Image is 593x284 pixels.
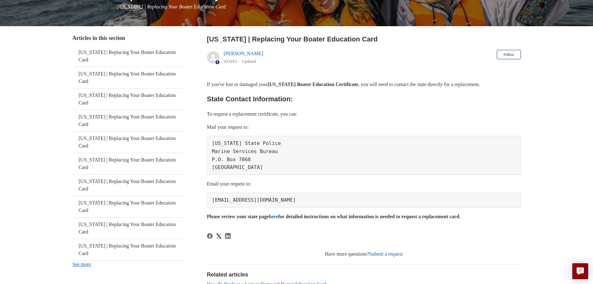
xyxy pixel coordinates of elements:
[207,180,521,188] p: Email your request to:
[225,233,231,239] svg: Share this page on LinkedIn
[73,196,185,217] a: [US_STATE] | Replacing Your Boater Education Card
[216,233,222,239] a: X Corp
[207,34,521,44] h2: New Jersey | Replacing Your Boater Education Card
[73,132,185,153] a: [US_STATE] | Replacing Your Boater Education Card
[207,80,521,89] p: If you've lost or damaged your , you will need to contact the state directly for a replacement.
[73,67,185,88] a: [US_STATE] | Replacing Your Boater Education Card
[207,94,521,104] h2: State Contact Information:
[207,271,521,279] h2: Related articles
[117,4,226,9] span: [US_STATE] | Replacing Your Boater Education Card
[73,218,185,239] a: [US_STATE] | Replacing Your Boater Education Card
[73,153,185,174] a: [US_STATE] | Replacing Your Boater Education Card
[73,35,125,41] span: Articles in this section
[572,263,588,279] button: Live chat
[207,233,213,239] a: Facebook
[268,82,358,87] strong: [US_STATE] Boater Education Certificate
[224,51,263,56] a: [PERSON_NAME]
[73,89,185,110] a: [US_STATE] | Replacing Your Boater Education Card
[73,110,185,131] a: [US_STATE] | Replacing Your Boater Education Card
[207,193,521,208] pre: [EMAIL_ADDRESS][DOMAIN_NAME]
[207,233,213,239] svg: Share this page on Facebook
[207,136,521,175] pre: [US_STATE] State Police Marine Services Bureau P.O. Box 7068 [GEOGRAPHIC_DATA]
[242,59,256,64] li: Updated
[207,214,461,219] strong: Please review your state page for detailed instructions on what information is needed to request ...
[269,214,278,219] a: here
[73,175,185,196] a: [US_STATE] | Replacing Your Boater Education Card
[207,250,521,258] div: Have more questions?
[207,123,521,131] p: Mail your request to:
[73,239,185,260] a: [US_STATE] | Replacing Your Boater Education Card
[73,46,185,67] a: [US_STATE] | Replacing Your Boater Education Card
[73,262,91,267] a: See more
[225,233,231,239] a: LinkedIn
[497,50,520,59] button: Follow Article
[216,233,222,239] svg: Share this page on X Corp
[369,251,403,257] a: Submit a request
[224,59,237,64] time: 05/23/2024, 11:00
[207,110,521,118] p: To request a replacement certificate, you can:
